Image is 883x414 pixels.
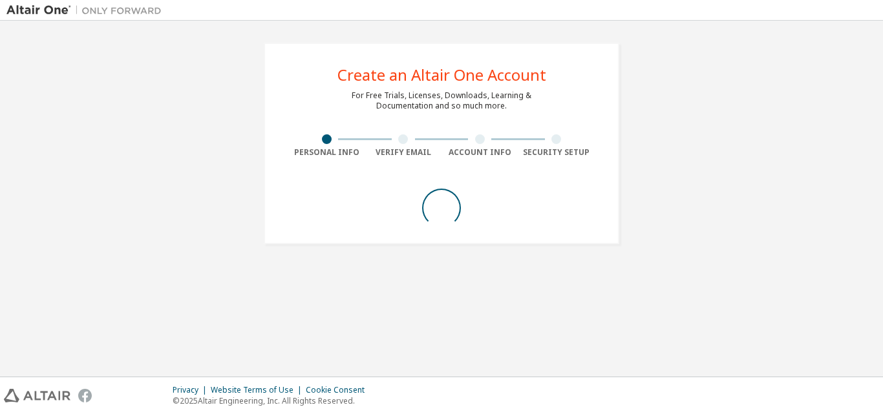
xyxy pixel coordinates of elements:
[337,67,546,83] div: Create an Altair One Account
[6,4,168,17] img: Altair One
[518,147,595,158] div: Security Setup
[352,90,531,111] div: For Free Trials, Licenses, Downloads, Learning & Documentation and so much more.
[4,389,70,402] img: altair_logo.svg
[365,147,442,158] div: Verify Email
[78,389,92,402] img: facebook.svg
[306,385,372,395] div: Cookie Consent
[173,385,211,395] div: Privacy
[288,147,365,158] div: Personal Info
[211,385,306,395] div: Website Terms of Use
[441,147,518,158] div: Account Info
[173,395,372,406] p: © 2025 Altair Engineering, Inc. All Rights Reserved.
